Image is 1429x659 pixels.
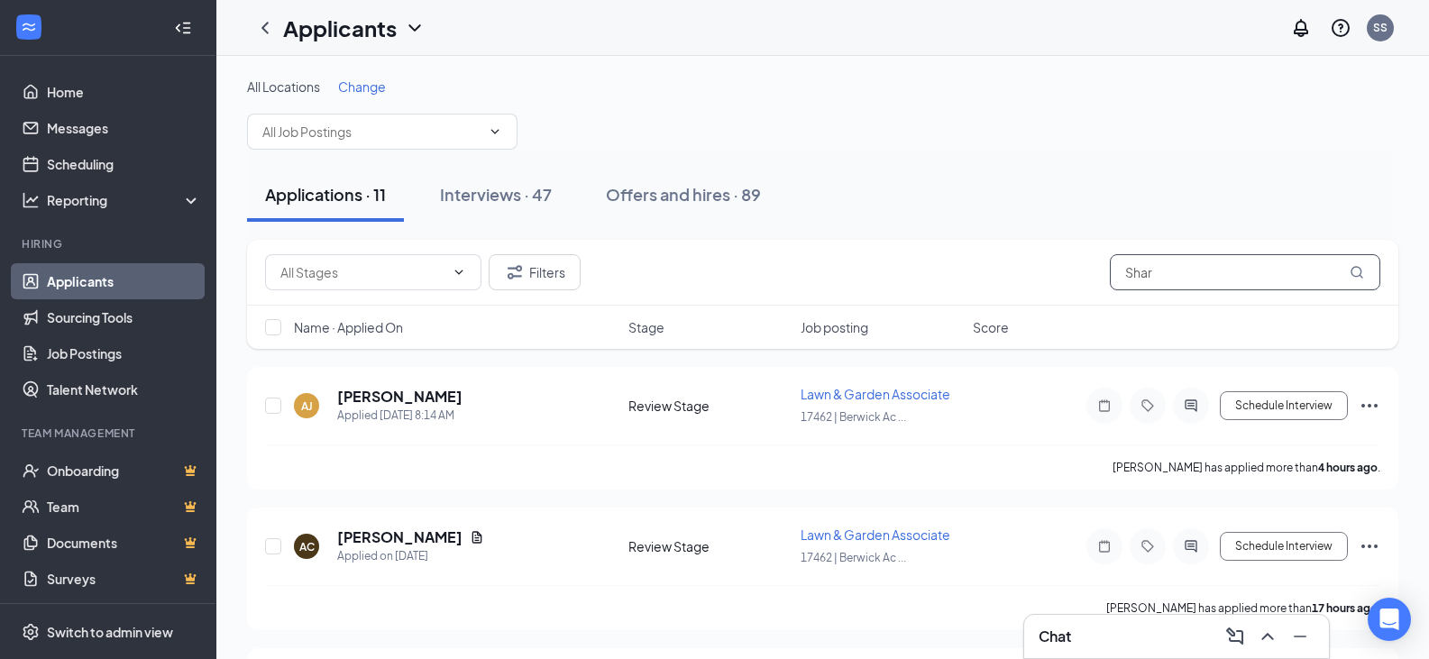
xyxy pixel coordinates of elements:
[628,397,790,415] div: Review Stage
[801,551,906,564] span: 17462 | Berwick Ac ...
[337,527,463,547] h5: [PERSON_NAME]
[973,318,1009,336] span: Score
[294,318,403,336] span: Name · Applied On
[337,387,463,407] h5: [PERSON_NAME]
[440,183,552,206] div: Interviews · 47
[283,13,397,43] h1: Applicants
[1220,391,1348,420] button: Schedule Interview
[22,191,40,209] svg: Analysis
[1180,539,1202,554] svg: ActiveChat
[1253,622,1282,651] button: ChevronUp
[337,547,484,565] div: Applied on [DATE]
[174,19,192,37] svg: Collapse
[338,78,386,95] span: Change
[404,17,426,39] svg: ChevronDown
[1359,535,1380,557] svg: Ellipses
[1286,622,1314,651] button: Minimize
[22,236,197,252] div: Hiring
[1094,539,1115,554] svg: Note
[254,17,276,39] svg: ChevronLeft
[1180,398,1202,413] svg: ActiveChat
[801,410,906,424] span: 17462 | Berwick Ac ...
[1290,17,1312,39] svg: Notifications
[47,453,201,489] a: OnboardingCrown
[265,183,386,206] div: Applications · 11
[301,398,313,414] div: AJ
[1318,461,1378,474] b: 4 hours ago
[489,254,581,290] button: Filter Filters
[1137,398,1159,413] svg: Tag
[47,489,201,525] a: TeamCrown
[47,74,201,110] a: Home
[22,426,197,441] div: Team Management
[470,530,484,545] svg: Document
[1113,460,1380,475] p: [PERSON_NAME] has applied more than .
[20,18,38,36] svg: WorkstreamLogo
[262,122,481,142] input: All Job Postings
[47,299,201,335] a: Sourcing Tools
[452,265,466,279] svg: ChevronDown
[47,371,201,407] a: Talent Network
[1368,598,1411,641] div: Open Intercom Messenger
[1106,600,1380,616] p: [PERSON_NAME] has applied more than .
[628,318,664,336] span: Stage
[47,146,201,182] a: Scheduling
[1350,265,1364,279] svg: MagnifyingGlass
[1137,539,1159,554] svg: Tag
[47,110,201,146] a: Messages
[1257,626,1278,647] svg: ChevronUp
[47,623,173,641] div: Switch to admin view
[801,318,868,336] span: Job posting
[1330,17,1351,39] svg: QuestionInfo
[504,261,526,283] svg: Filter
[801,526,950,543] span: Lawn & Garden Associate
[1039,627,1071,646] h3: Chat
[1359,395,1380,416] svg: Ellipses
[1289,626,1311,647] svg: Minimize
[1220,532,1348,561] button: Schedule Interview
[47,525,201,561] a: DocumentsCrown
[22,623,40,641] svg: Settings
[47,191,202,209] div: Reporting
[47,263,201,299] a: Applicants
[47,335,201,371] a: Job Postings
[1224,626,1246,647] svg: ComposeMessage
[1221,622,1250,651] button: ComposeMessage
[1373,20,1388,35] div: SS
[1312,601,1378,615] b: 17 hours ago
[606,183,761,206] div: Offers and hires · 89
[47,561,201,597] a: SurveysCrown
[337,407,463,425] div: Applied [DATE] 8:14 AM
[801,386,950,402] span: Lawn & Garden Associate
[280,262,444,282] input: All Stages
[628,537,790,555] div: Review Stage
[247,78,320,95] span: All Locations
[1094,398,1115,413] svg: Note
[1110,254,1380,290] input: Search in applications
[299,539,315,554] div: AC
[488,124,502,139] svg: ChevronDown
